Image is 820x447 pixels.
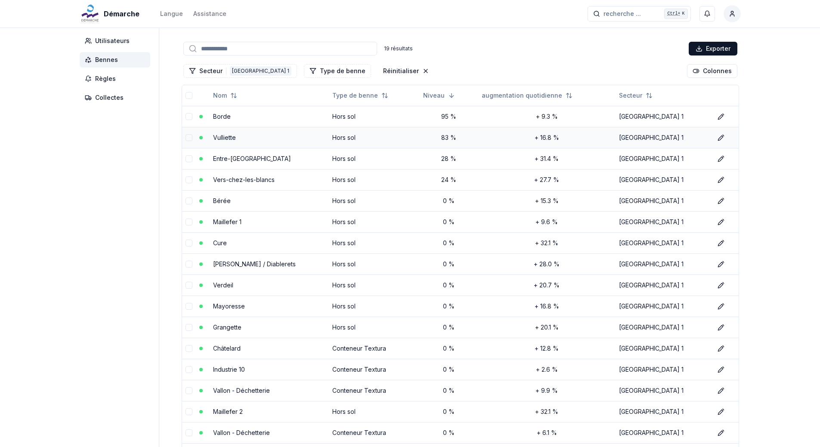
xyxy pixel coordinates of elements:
[213,197,231,204] a: Bérée
[186,429,192,436] button: select-row
[160,9,183,18] div: Langue
[423,302,475,311] div: 0 %
[213,91,227,100] span: Nom
[616,359,711,380] td: [GEOGRAPHIC_DATA] 1
[616,380,711,401] td: [GEOGRAPHIC_DATA] 1
[329,422,420,443] td: Conteneur Textura
[482,407,612,416] div: + 32.1 %
[482,302,612,311] div: + 16.8 %
[384,45,413,52] div: 19 résultats
[616,274,711,296] td: [GEOGRAPHIC_DATA] 1
[186,240,192,247] button: select-row
[213,345,241,352] a: Châtelard
[329,127,420,148] td: Hors sol
[687,64,737,78] button: Cocher les colonnes
[230,66,291,76] div: [GEOGRAPHIC_DATA] 1
[329,106,420,127] td: Hors sol
[213,155,291,162] a: Entre-[GEOGRAPHIC_DATA]
[208,89,242,102] button: Not sorted. Click to sort ascending.
[186,155,192,162] button: select-row
[186,197,192,204] button: select-row
[482,176,612,184] div: + 27.7 %
[80,90,154,105] a: Collectes
[616,190,711,211] td: [GEOGRAPHIC_DATA] 1
[616,127,711,148] td: [GEOGRAPHIC_DATA] 1
[482,112,612,121] div: + 9.3 %
[104,9,139,19] span: Démarche
[482,154,612,163] div: + 31.4 %
[80,3,100,24] img: Démarche Logo
[603,9,641,18] span: recherche ...
[329,169,420,190] td: Hors sol
[423,218,475,226] div: 0 %
[329,359,420,380] td: Conteneur Textura
[95,37,130,45] span: Utilisateurs
[616,148,711,169] td: [GEOGRAPHIC_DATA] 1
[80,71,154,86] a: Règles
[689,42,737,55] button: Exporter
[614,89,658,102] button: Not sorted. Click to sort ascending.
[186,134,192,141] button: select-row
[616,253,711,274] td: [GEOGRAPHIC_DATA] 1
[213,239,227,247] a: Cure
[213,366,245,373] a: Industrie 10
[423,154,475,163] div: 28 %
[186,282,192,289] button: select-row
[95,55,118,64] span: Bennes
[329,253,420,274] td: Hors sol
[186,92,192,99] button: select-all
[616,106,711,127] td: [GEOGRAPHIC_DATA] 1
[423,386,475,395] div: 0 %
[423,429,475,437] div: 0 %
[616,338,711,359] td: [GEOGRAPHIC_DATA] 1
[482,344,612,353] div: + 12.8 %
[213,113,231,120] a: Borde
[186,366,192,373] button: select-row
[423,407,475,416] div: 0 %
[193,9,226,19] a: Assistance
[619,91,642,100] span: Secteur
[616,232,711,253] td: [GEOGRAPHIC_DATA] 1
[616,169,711,190] td: [GEOGRAPHIC_DATA] 1
[482,429,612,437] div: + 6.1 %
[423,112,475,121] div: 95 %
[482,133,612,142] div: + 16.8 %
[186,176,192,183] button: select-row
[423,344,475,353] div: 0 %
[616,296,711,317] td: [GEOGRAPHIC_DATA] 1
[213,218,241,225] a: Maillefer 1
[213,176,275,183] a: Vers-chez-les-blancs
[423,239,475,247] div: 0 %
[423,323,475,332] div: 0 %
[186,387,192,394] button: select-row
[482,365,612,374] div: + 2.6 %
[329,296,420,317] td: Hors sol
[186,345,192,352] button: select-row
[186,113,192,120] button: select-row
[329,338,420,359] td: Conteneur Textura
[186,303,192,310] button: select-row
[329,232,420,253] td: Hors sol
[423,176,475,184] div: 24 %
[160,9,183,19] button: Langue
[327,89,393,102] button: Not sorted. Click to sort ascending.
[329,148,420,169] td: Hors sol
[213,408,243,415] a: Maillefer 2
[213,387,270,394] a: Vallon - Déchetterie
[80,52,154,68] a: Bennes
[95,93,124,102] span: Collectes
[482,91,562,100] span: augmentation quotidienne
[423,281,475,290] div: 0 %
[332,91,378,100] span: Type de benne
[186,261,192,268] button: select-row
[329,274,420,296] td: Hors sol
[80,33,154,49] a: Utilisateurs
[95,74,116,83] span: Règles
[423,197,475,205] div: 0 %
[213,302,245,310] a: Mayoresse
[482,281,612,290] div: + 20.7 %
[213,134,236,141] a: Vulliette
[588,6,691,22] button: recherche ...Ctrl+K
[423,133,475,142] div: 83 %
